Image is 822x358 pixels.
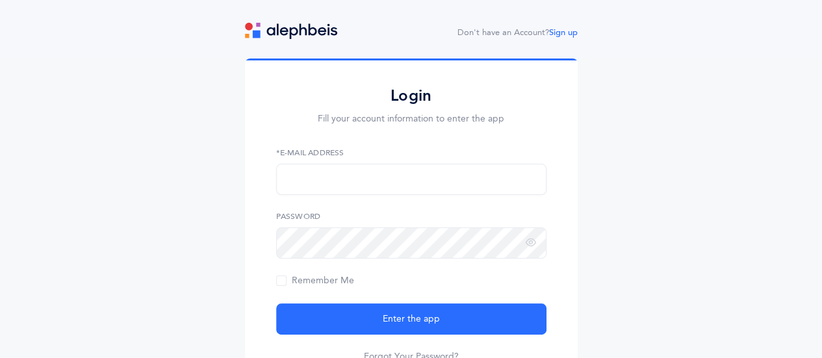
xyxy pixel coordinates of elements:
[276,147,546,159] label: *E-Mail Address
[457,27,578,40] div: Don't have an Account?
[245,23,337,39] img: logo.svg
[383,313,440,326] span: Enter the app
[276,275,354,286] span: Remember Me
[276,86,546,106] h2: Login
[549,28,578,37] a: Sign up
[276,211,546,222] label: Password
[276,112,546,126] p: Fill your account information to enter the app
[276,303,546,335] button: Enter the app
